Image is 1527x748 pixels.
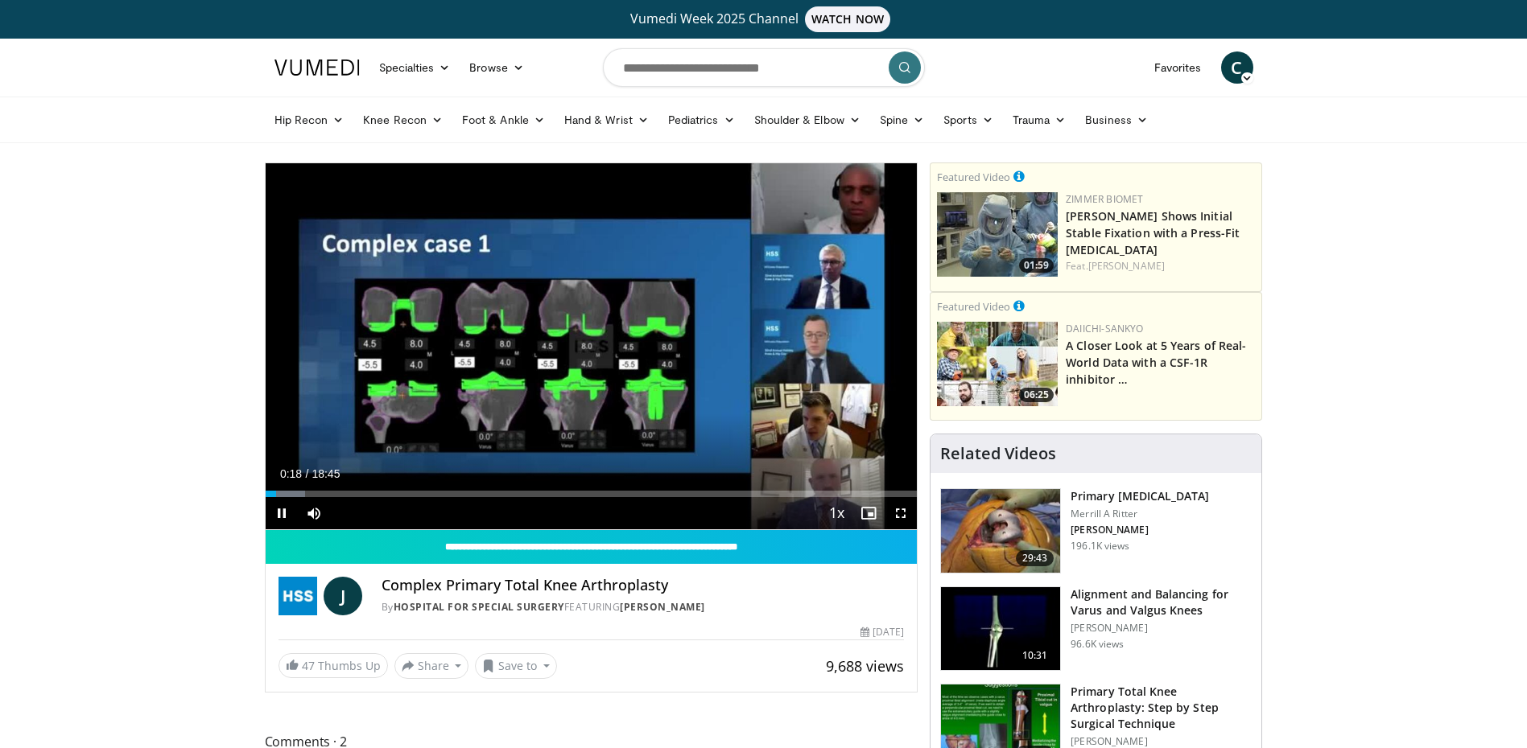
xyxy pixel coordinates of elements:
[1066,208,1240,257] a: [PERSON_NAME] Shows Initial Stable Fixation with a Press-Fit [MEDICAL_DATA]
[852,497,885,529] button: Enable picture-in-picture mode
[860,625,904,639] div: [DATE]
[369,51,460,84] a: Specialties
[265,104,354,136] a: Hip Recon
[1071,638,1124,651] p: 96.6K views
[820,497,852,529] button: Playback Rate
[940,488,1252,573] a: 29:43 Primary [MEDICAL_DATA] Merrill A Ritter [PERSON_NAME] 196.1K views
[941,489,1060,573] img: 297061_3.png.150x105_q85_crop-smart_upscale.jpg
[937,192,1058,277] a: 01:59
[277,6,1251,32] a: Vumedi Week 2025 ChannelWATCH NOW
[603,48,925,87] input: Search topics, interventions
[1016,647,1054,664] span: 10:31
[745,104,870,136] a: Shoulder & Elbow
[1016,550,1054,566] span: 29:43
[658,104,745,136] a: Pediatrics
[280,467,302,480] span: 0:18
[1075,104,1158,136] a: Business
[312,467,340,480] span: 18:45
[394,653,469,679] button: Share
[1071,508,1209,520] p: Merrill A Ritter
[382,577,905,594] h4: Complex Primary Total Knee Arthroplasty
[1071,586,1252,619] h3: Alignment and Balancing for Varus and Valgus Knees
[1071,684,1252,732] h3: Primary Total Knee Arthroplasty: Step by Step Surgical Technique
[1066,338,1246,387] a: A Closer Look at 5 Years of Real-World Data with a CSF-1R inhibitor …
[937,322,1058,406] a: 06:25
[452,104,555,136] a: Foot & Ankle
[620,600,705,614] a: [PERSON_NAME]
[1145,51,1211,84] a: Favorites
[885,497,917,529] button: Fullscreen
[937,322,1058,406] img: 93c22cae-14d1-47f0-9e4a-a244e824b022.png.150x105_q85_crop-smart_upscale.jpg
[266,163,918,530] video-js: Video Player
[324,577,362,615] a: J
[1003,104,1076,136] a: Trauma
[555,104,658,136] a: Hand & Wrist
[306,467,309,480] span: /
[940,586,1252,672] a: 10:31 Alignment and Balancing for Varus and Valgus Knees [PERSON_NAME] 96.6K views
[937,170,1010,184] small: Featured Video
[1071,488,1209,504] h3: Primary [MEDICAL_DATA]
[1019,388,1054,402] span: 06:25
[934,104,1003,136] a: Sports
[1071,524,1209,536] p: [PERSON_NAME]
[266,491,918,497] div: Progress Bar
[937,299,1010,314] small: Featured Video
[1088,259,1165,273] a: [PERSON_NAME]
[382,600,905,614] div: By FEATURING
[1071,735,1252,748] p: [PERSON_NAME]
[475,653,557,679] button: Save to
[940,444,1056,463] h4: Related Videos
[941,587,1060,671] img: 38523_0000_3.png.150x105_q85_crop-smart_upscale.jpg
[1221,51,1253,84] a: C
[826,656,904,676] span: 9,688 views
[1066,259,1255,273] div: Feat.
[937,192,1058,277] img: 6bc46ad6-b634-4876-a934-24d4e08d5fac.150x105_q85_crop-smart_upscale.jpg
[1066,322,1143,335] a: Daiichi-Sankyo
[870,104,934,136] a: Spine
[1019,258,1054,273] span: 01:59
[1066,192,1143,206] a: Zimmer Biomet
[266,497,298,529] button: Pause
[279,577,317,615] img: Hospital for Special Surgery
[298,497,330,529] button: Mute
[1071,540,1129,553] p: 196.1K views
[394,600,564,614] a: Hospital for Special Surgery
[805,6,890,32] span: WATCH NOW
[279,653,388,678] a: 47 Thumbs Up
[274,60,360,76] img: VuMedi Logo
[460,51,534,84] a: Browse
[302,658,315,673] span: 47
[1071,622,1252,635] p: [PERSON_NAME]
[353,104,452,136] a: Knee Recon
